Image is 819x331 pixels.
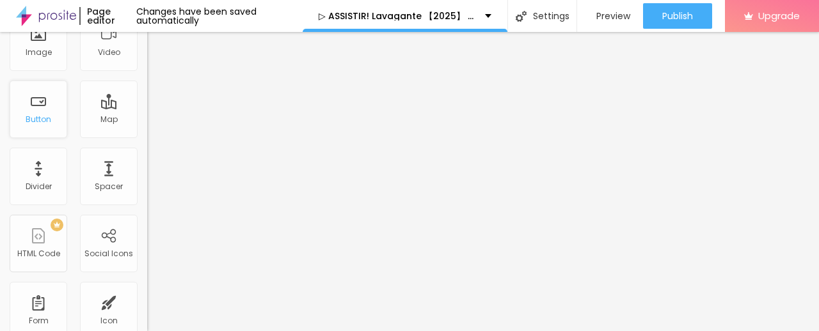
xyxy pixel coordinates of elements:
div: Icon [100,316,118,325]
button: Publish [643,3,712,29]
button: Preview [577,3,643,29]
div: Spacer [95,182,123,191]
div: Image [26,48,52,57]
div: Video [98,48,120,57]
iframe: Editor [147,32,819,331]
img: Icone [516,11,527,22]
div: HTML Code [17,249,60,258]
div: Social Icons [84,249,133,258]
p: ▷ ASSISTIR! Lavagante 【2025】 Filme Completo Dublaado Online [319,12,475,20]
div: Form [29,316,49,325]
div: Map [100,115,118,124]
span: Upgrade [758,10,800,21]
div: Page editor [79,7,136,25]
span: Preview [596,11,630,21]
span: Publish [662,11,693,21]
div: Divider [26,182,52,191]
div: Button [26,115,51,124]
div: Changes have been saved automatically [136,7,303,25]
